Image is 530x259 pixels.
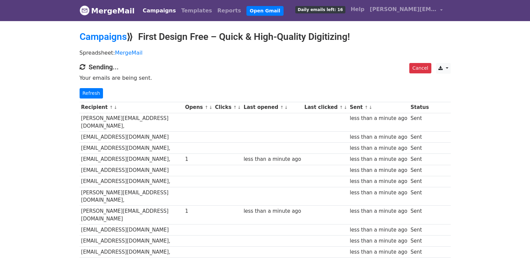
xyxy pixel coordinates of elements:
[303,102,348,113] th: Last clicked
[80,154,184,165] td: [EMAIL_ADDRESS][DOMAIN_NAME],
[409,206,430,224] td: Sent
[409,143,430,154] td: Sent
[80,88,103,99] a: Refresh
[409,102,430,113] th: Status
[409,132,430,143] td: Sent
[80,49,451,56] p: Spreadsheet:
[215,4,244,17] a: Reports
[497,227,530,259] iframe: Chat Widget
[409,176,430,187] td: Sent
[233,105,237,110] a: ↑
[80,74,451,81] p: Your emails are being sent.
[80,206,184,224] td: [PERSON_NAME][EMAIL_ADDRESS][DOMAIN_NAME]
[350,167,407,174] div: less than a minute ago
[350,115,407,122] div: less than a minute ago
[350,226,407,234] div: less than a minute ago
[364,105,368,110] a: ↑
[367,3,445,18] a: [PERSON_NAME][EMAIL_ADDRESS][DOMAIN_NAME]
[179,4,215,17] a: Templates
[369,105,373,110] a: ↓
[295,6,345,13] span: Daily emails left: 16
[80,236,184,247] td: [EMAIL_ADDRESS][DOMAIN_NAME],
[140,4,179,17] a: Campaigns
[350,248,407,256] div: less than a minute ago
[409,247,430,258] td: Sent
[350,207,407,215] div: less than a minute ago
[80,247,184,258] td: [EMAIL_ADDRESS][DOMAIN_NAME],
[243,207,301,215] div: less than a minute ago
[293,3,348,16] a: Daily emails left: 16
[185,155,212,163] div: 1
[350,178,407,185] div: less than a minute ago
[205,105,208,110] a: ↑
[409,236,430,247] td: Sent
[409,224,430,235] td: Sent
[280,105,284,110] a: ↑
[237,105,241,110] a: ↓
[213,102,242,113] th: Clicks
[80,5,90,15] img: MergeMail logo
[409,187,430,206] td: Sent
[80,63,451,71] h4: Sending...
[370,5,437,13] span: [PERSON_NAME][EMAIL_ADDRESS][DOMAIN_NAME]
[115,50,142,56] a: MergeMail
[348,3,367,16] a: Help
[80,187,184,206] td: [PERSON_NAME][EMAIL_ADDRESS][DOMAIN_NAME],
[184,102,214,113] th: Opens
[350,144,407,152] div: less than a minute ago
[80,113,184,132] td: [PERSON_NAME][EMAIL_ADDRESS][DOMAIN_NAME],
[114,105,117,110] a: ↓
[409,154,430,165] td: Sent
[80,224,184,235] td: [EMAIL_ADDRESS][DOMAIN_NAME]
[185,207,212,215] div: 1
[348,102,409,113] th: Sent
[209,105,213,110] a: ↓
[80,176,184,187] td: [EMAIL_ADDRESS][DOMAIN_NAME],
[80,143,184,154] td: [EMAIL_ADDRESS][DOMAIN_NAME],
[350,189,407,197] div: less than a minute ago
[80,165,184,176] td: [EMAIL_ADDRESS][DOMAIN_NAME]
[350,237,407,245] div: less than a minute ago
[284,105,288,110] a: ↓
[80,31,127,42] a: Campaigns
[80,102,184,113] th: Recipient
[350,133,407,141] div: less than a minute ago
[344,105,347,110] a: ↓
[409,113,430,132] td: Sent
[339,105,343,110] a: ↑
[80,4,135,18] a: MergeMail
[409,63,431,73] a: Cancel
[109,105,113,110] a: ↑
[350,155,407,163] div: less than a minute ago
[246,6,284,16] a: Open Gmail
[243,155,301,163] div: less than a minute ago
[242,102,303,113] th: Last opened
[80,31,451,43] h2: ⟫ First Design Free – Quick & High-Quality Digitizing!
[80,132,184,143] td: [EMAIL_ADDRESS][DOMAIN_NAME]
[409,165,430,176] td: Sent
